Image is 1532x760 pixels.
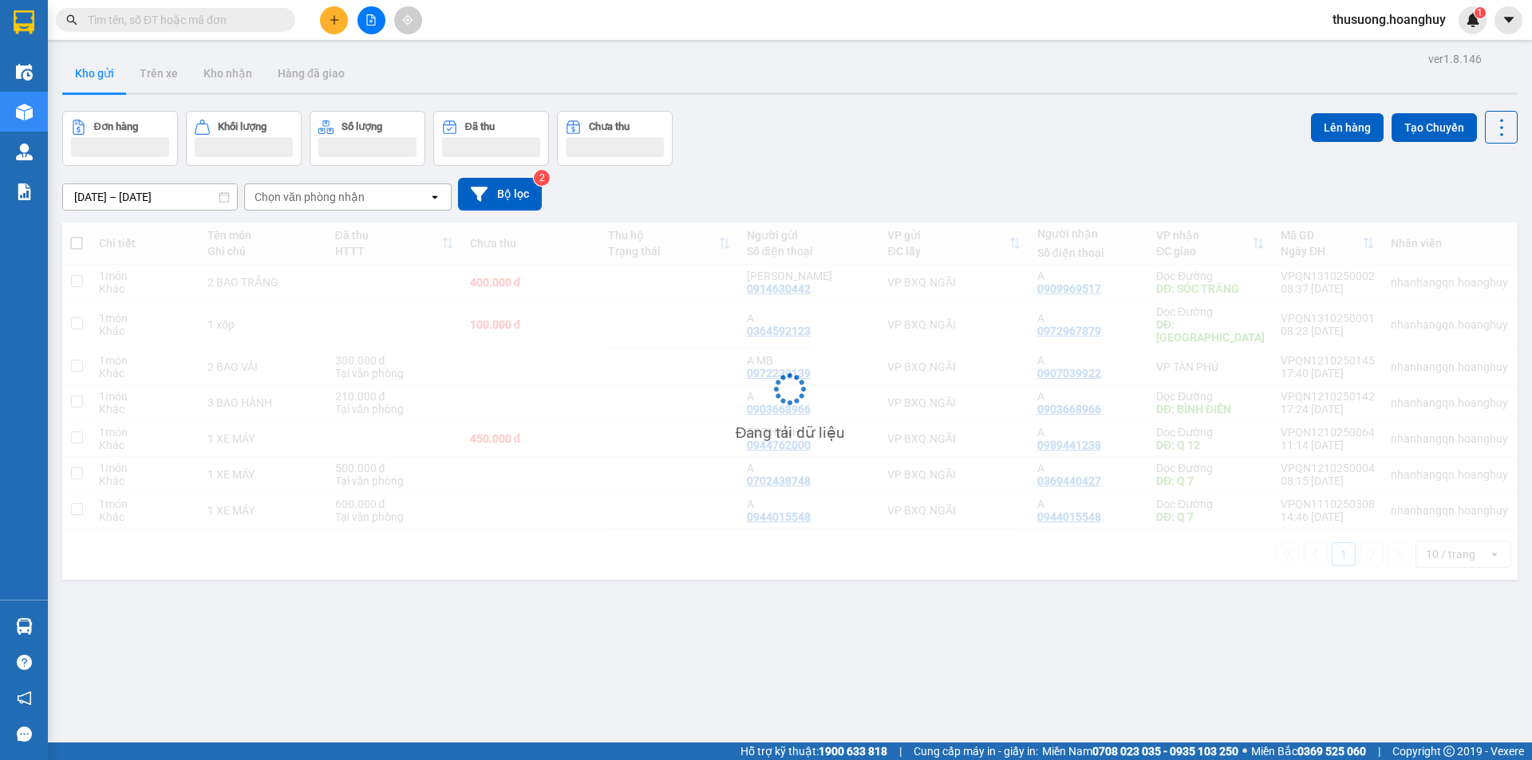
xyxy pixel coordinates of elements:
button: Đã thu [433,111,549,166]
strong: 0369 525 060 [1297,745,1366,758]
button: Chưa thu [557,111,673,166]
button: Lên hàng [1311,113,1384,142]
span: search [66,14,77,26]
span: | [899,742,902,760]
strong: 1900 633 818 [819,745,887,758]
span: Cung cấp máy in - giấy in: [914,742,1038,760]
div: ver 1.8.146 [1428,50,1482,68]
span: question-circle [17,655,32,670]
img: solution-icon [16,183,33,200]
input: Tìm tên, số ĐT hoặc mã đơn [88,11,276,29]
span: Miền Nam [1042,742,1238,760]
button: Kho nhận [191,54,265,93]
button: Tạo Chuyến [1392,113,1477,142]
span: 1 [1477,7,1483,18]
span: thusuong.hoanghuy [1320,10,1459,30]
span: | [1378,742,1380,760]
button: Bộ lọc [458,178,542,211]
div: Khối lượng [218,121,267,132]
div: Số lượng [342,121,382,132]
button: Trên xe [127,54,191,93]
strong: 0708 023 035 - 0935 103 250 [1092,745,1238,758]
div: Đã thu [465,121,495,132]
span: file-add [365,14,377,26]
svg: open [428,191,441,203]
button: file-add [357,6,385,34]
div: Đơn hàng [94,121,138,132]
button: Đơn hàng [62,111,178,166]
div: Đang tải dữ liệu [736,421,845,445]
img: icon-new-feature [1466,13,1480,27]
div: Chưa thu [589,121,630,132]
span: caret-down [1502,13,1516,27]
button: Kho gửi [62,54,127,93]
sup: 2 [534,170,550,186]
button: caret-down [1494,6,1522,34]
div: Chọn văn phòng nhận [255,189,365,205]
button: Số lượng [310,111,425,166]
span: aim [402,14,413,26]
img: warehouse-icon [16,104,33,120]
span: notification [17,691,32,706]
button: Khối lượng [186,111,302,166]
img: logo-vxr [14,10,34,34]
span: Miền Bắc [1251,742,1366,760]
button: aim [394,6,422,34]
input: Select a date range. [63,184,237,210]
span: ⚪️ [1242,748,1247,754]
sup: 1 [1475,7,1486,18]
span: message [17,727,32,742]
img: warehouse-icon [16,618,33,635]
img: warehouse-icon [16,64,33,81]
span: Hỗ trợ kỹ thuật: [740,742,887,760]
button: plus [320,6,348,34]
button: Hàng đã giao [265,54,357,93]
span: plus [329,14,340,26]
img: warehouse-icon [16,144,33,160]
span: copyright [1443,746,1455,757]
